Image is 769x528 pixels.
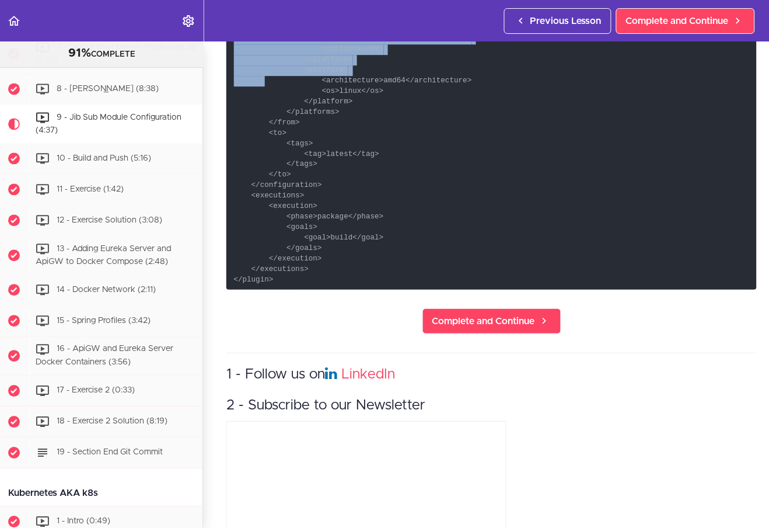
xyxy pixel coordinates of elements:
[422,308,561,334] a: Complete and Continue
[57,317,151,325] span: 15 - Spring Profiles (3:42)
[57,386,135,394] span: 17 - Exercise 2 (0:33)
[68,47,91,59] span: 91%
[616,8,755,34] a: Complete and Continue
[57,517,110,525] span: 1 - Intro (0:49)
[36,345,173,367] span: 16 - ApiGW and Eureka Server Docker Containers (3:56)
[626,14,729,28] span: Complete and Continue
[57,417,167,425] span: 18 - Exercise 2 Solution (8:19)
[432,314,535,328] span: Complete and Continue
[530,14,602,28] span: Previous Lesson
[504,8,611,34] a: Previous Lesson
[341,367,395,381] a: LinkedIn
[36,113,181,134] span: 9 - Jib Sub Module Configuration (4:37)
[57,448,163,456] span: 19 - Section End Git Commit
[226,365,757,384] h3: 1 - Follow us on
[57,154,151,162] span: 10 - Build and Push (5:16)
[7,14,21,28] svg: Back to course curriculum
[57,216,162,224] span: 12 - Exercise Solution (3:08)
[15,46,189,61] div: COMPLETE
[36,244,171,266] span: 13 - Adding Eureka Server and ApiGW to Docker Compose (2:48)
[57,286,156,294] span: 14 - Docker Network (2:11)
[57,185,124,193] span: 11 - Exercise (1:42)
[181,14,195,28] svg: Settings Menu
[226,396,757,415] h3: 2 - Subscribe to our Newsletter
[57,84,159,92] span: 8 - [PERSON_NAME] (8:38)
